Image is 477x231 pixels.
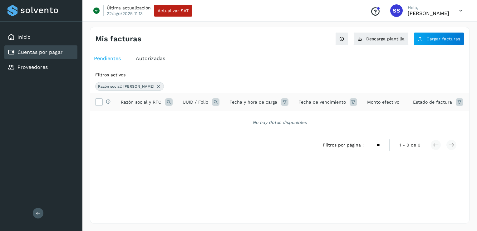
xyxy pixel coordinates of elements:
span: Estado de factura [413,99,452,105]
div: Cuentas por pagar [4,45,77,59]
div: Proveedores [4,60,77,74]
span: UUID / Folio [183,99,208,105]
div: Razón social: mey [95,82,164,91]
span: Actualizar SAT [158,8,189,13]
span: Autorizadas [136,55,165,61]
span: Fecha de vencimiento [298,99,346,105]
a: Cuentas por pagar [17,49,63,55]
p: Hola, [408,5,449,10]
div: Filtros activos [95,72,464,78]
span: Cargar facturas [426,37,460,41]
div: Inicio [4,30,77,44]
span: Filtros por página : [323,142,364,148]
span: Razón social y RFC [121,99,161,105]
button: Cargar facturas [414,32,464,45]
a: Proveedores [17,64,48,70]
h4: Mis facturas [95,34,141,44]
span: Pendientes [94,55,121,61]
span: 1 - 0 de 0 [400,142,420,148]
a: Inicio [17,34,31,40]
span: Fecha y hora de carga [229,99,277,105]
p: 22/ago/2025 11:13 [107,11,143,16]
button: Descarga plantilla [353,32,409,45]
button: Actualizar SAT [154,5,192,17]
div: No hay datos disponibles [98,119,461,126]
p: Sagrario Silva [408,10,449,16]
span: Razón social: [PERSON_NAME] [98,84,154,89]
p: Última actualización [107,5,151,11]
span: Monto efectivo [367,99,399,105]
span: Descarga plantilla [366,37,405,41]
